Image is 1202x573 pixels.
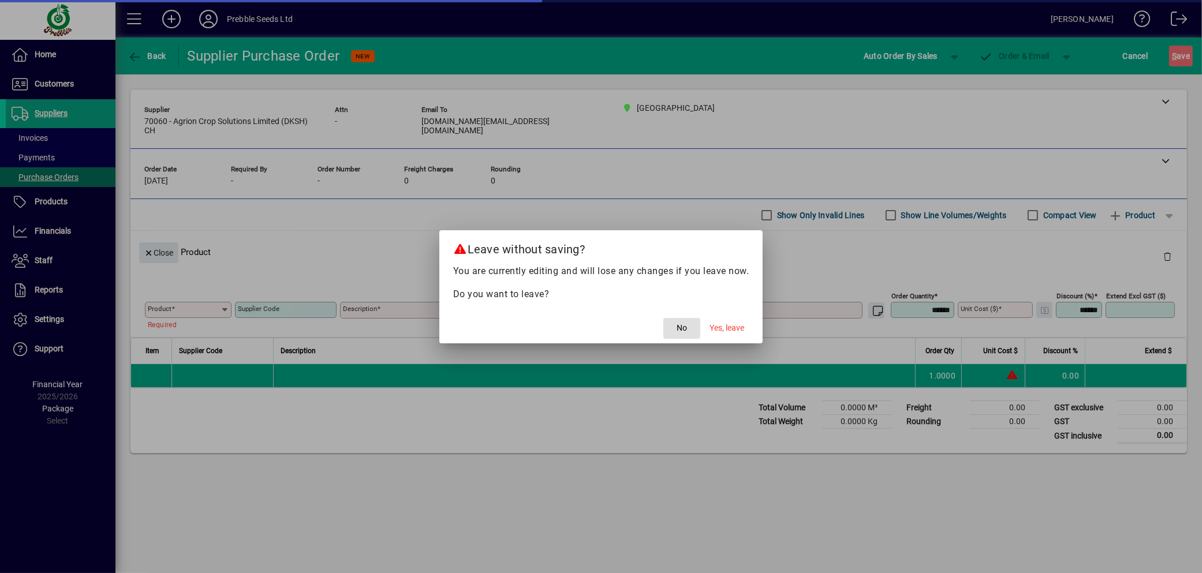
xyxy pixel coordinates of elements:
h2: Leave without saving? [439,230,763,264]
p: Do you want to leave? [453,287,749,301]
p: You are currently editing and will lose any changes if you leave now. [453,264,749,278]
span: Yes, leave [710,322,744,334]
button: Yes, leave [705,318,749,339]
span: No [677,322,687,334]
button: No [663,318,700,339]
